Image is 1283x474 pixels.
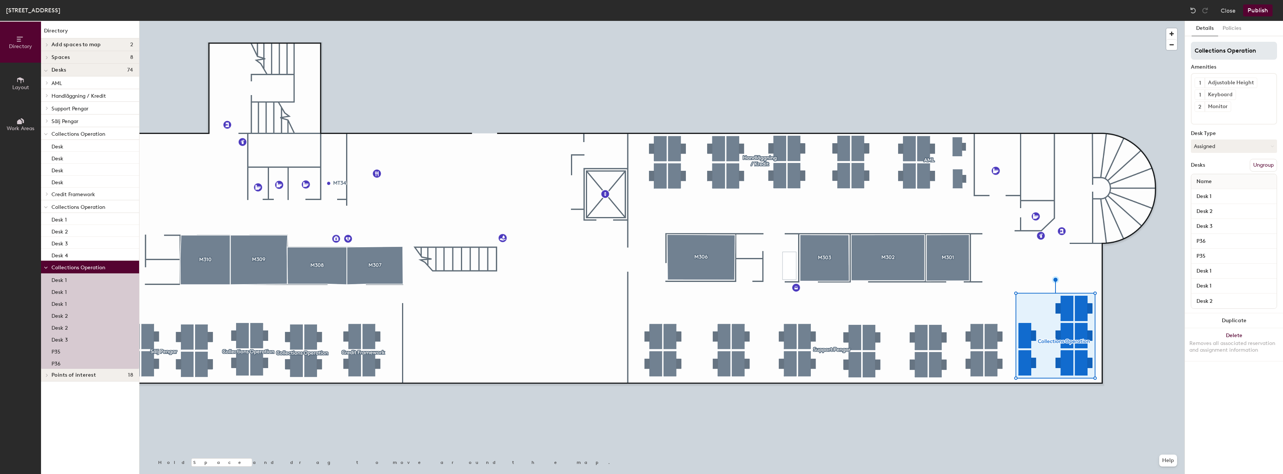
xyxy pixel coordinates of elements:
[51,93,106,99] span: Handläggning / Kredit
[1195,78,1205,88] button: 1
[51,214,67,223] p: Desk 1
[1189,7,1197,14] img: Undo
[51,153,63,162] p: Desk
[1205,102,1231,112] div: Monitor
[130,42,133,48] span: 2
[130,54,133,60] span: 8
[1193,221,1275,232] input: Unnamed desk
[51,204,105,210] span: Collections Operation
[51,118,78,125] span: Sälj Pengar
[1193,175,1215,188] span: Name
[12,84,29,91] span: Layout
[9,43,32,50] span: Directory
[51,165,63,174] p: Desk
[51,238,68,247] p: Desk 3
[1191,64,1277,70] div: Amenities
[1193,266,1275,276] input: Unnamed desk
[51,335,68,343] p: Desk 3
[1199,79,1201,87] span: 1
[1189,340,1279,354] div: Removes all associated reservation and assignment information
[51,311,68,319] p: Desk 2
[51,287,67,295] p: Desk 1
[1205,78,1257,88] div: Adjustable Height
[1193,206,1275,217] input: Unnamed desk
[1193,191,1275,202] input: Unnamed desk
[51,42,101,48] span: Add spaces to map
[1193,296,1275,306] input: Unnamed desk
[1193,251,1275,261] input: Unnamed desk
[51,358,60,367] p: P36
[1201,7,1209,14] img: Redo
[1195,90,1205,100] button: 1
[1193,236,1275,247] input: Unnamed desk
[51,80,62,87] span: AML
[51,191,95,198] span: Credit Framework
[1198,103,1201,111] span: 2
[51,226,68,235] p: Desk 2
[1193,281,1275,291] input: Unnamed desk
[1192,21,1218,36] button: Details
[1199,91,1201,99] span: 1
[51,131,105,137] span: Collections Operation
[51,346,60,355] p: P35
[1185,313,1283,328] button: Duplicate
[51,106,88,112] span: Support Pengar
[1221,4,1236,16] button: Close
[1195,102,1205,112] button: 2
[7,125,34,132] span: Work Areas
[1159,455,1177,467] button: Help
[1191,139,1277,153] button: Assigned
[1191,162,1205,168] div: Desks
[51,54,70,60] span: Spaces
[51,372,96,378] span: Points of interest
[1191,131,1277,136] div: Desk Type
[1250,159,1277,172] button: Ungroup
[51,177,63,186] p: Desk
[1205,90,1236,100] div: Keyboard
[51,323,68,331] p: Desk 2
[41,27,139,38] h1: Directory
[51,141,63,150] p: Desk
[51,299,67,307] p: Desk 1
[127,67,133,73] span: 74
[51,275,67,283] p: Desk 1
[51,67,66,73] span: Desks
[1243,4,1273,16] button: Publish
[128,372,133,378] span: 18
[6,6,60,15] div: [STREET_ADDRESS]
[1218,21,1246,36] button: Policies
[1185,328,1283,361] button: DeleteRemoves all associated reservation and assignment information
[51,264,105,271] span: Collections Operation
[51,250,68,259] p: Desk 4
